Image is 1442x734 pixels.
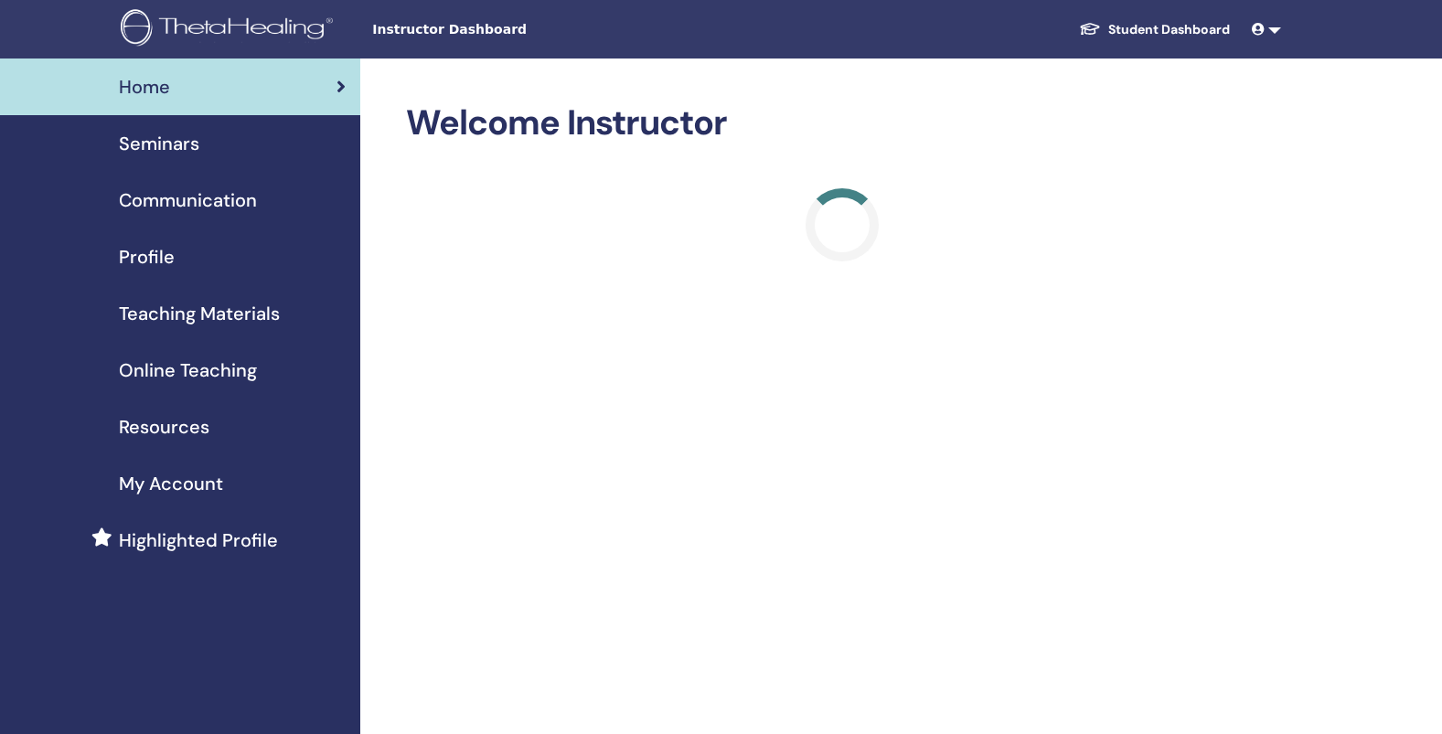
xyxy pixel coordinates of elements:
h2: Welcome Instructor [406,102,1277,144]
span: Instructor Dashboard [372,20,646,39]
span: Seminars [119,130,199,157]
img: logo.png [121,9,339,50]
span: Highlighted Profile [119,527,278,554]
span: Home [119,73,170,101]
span: Online Teaching [119,356,257,384]
img: graduation-cap-white.svg [1079,21,1101,37]
span: Teaching Materials [119,300,280,327]
span: Resources [119,413,209,441]
span: My Account [119,470,223,497]
a: Student Dashboard [1064,13,1244,47]
span: Communication [119,186,257,214]
span: Profile [119,243,175,271]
